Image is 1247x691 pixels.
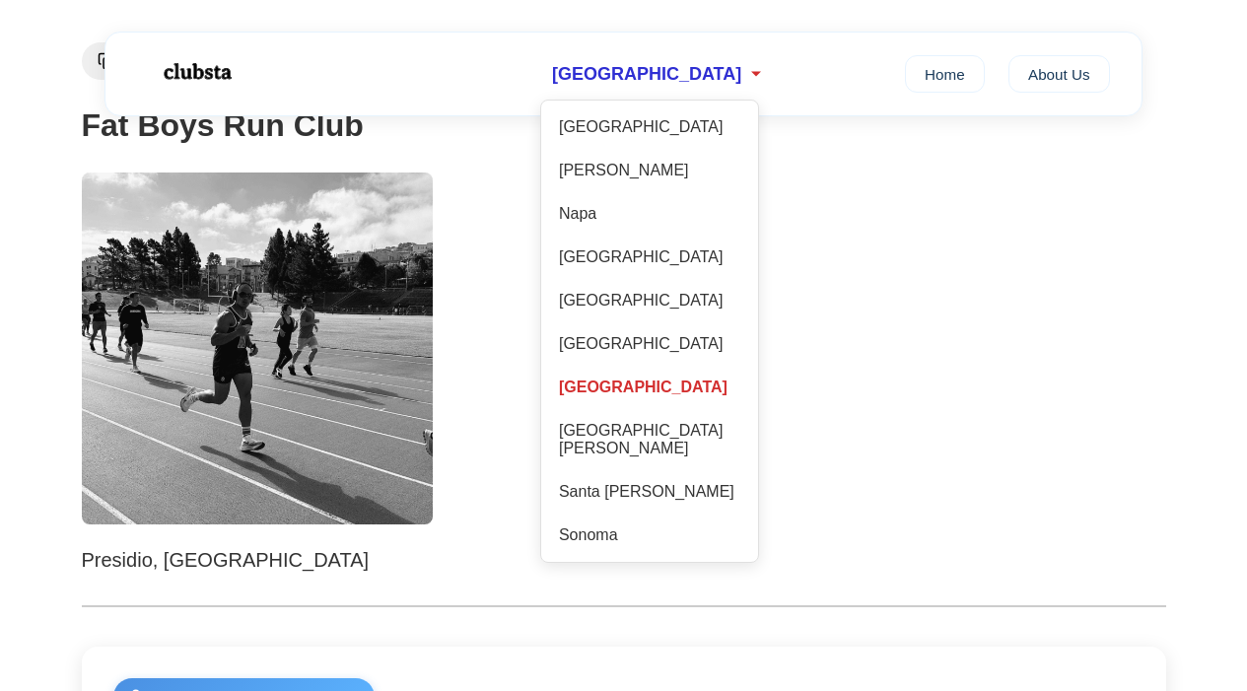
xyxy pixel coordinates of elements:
img: Fat Boys Run Club 1 [82,173,434,524]
img: Logo [137,47,255,97]
a: Home [905,55,985,93]
div: [GEOGRAPHIC_DATA] [551,110,748,144]
div: [GEOGRAPHIC_DATA] [551,241,748,274]
div: [PERSON_NAME] [551,154,748,187]
div: [GEOGRAPHIC_DATA] [551,371,748,404]
p: Presidio, [GEOGRAPHIC_DATA] [82,544,1166,576]
div: [GEOGRAPHIC_DATA][PERSON_NAME] [551,414,748,465]
div: Sonoma [551,518,748,552]
div: [GEOGRAPHIC_DATA] [551,284,748,317]
div: Napa [551,197,748,231]
span: [GEOGRAPHIC_DATA] [552,64,741,85]
a: About Us [1008,55,1110,93]
div: [GEOGRAPHIC_DATA] [551,327,748,361]
div: Santa [PERSON_NAME] [551,475,748,509]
